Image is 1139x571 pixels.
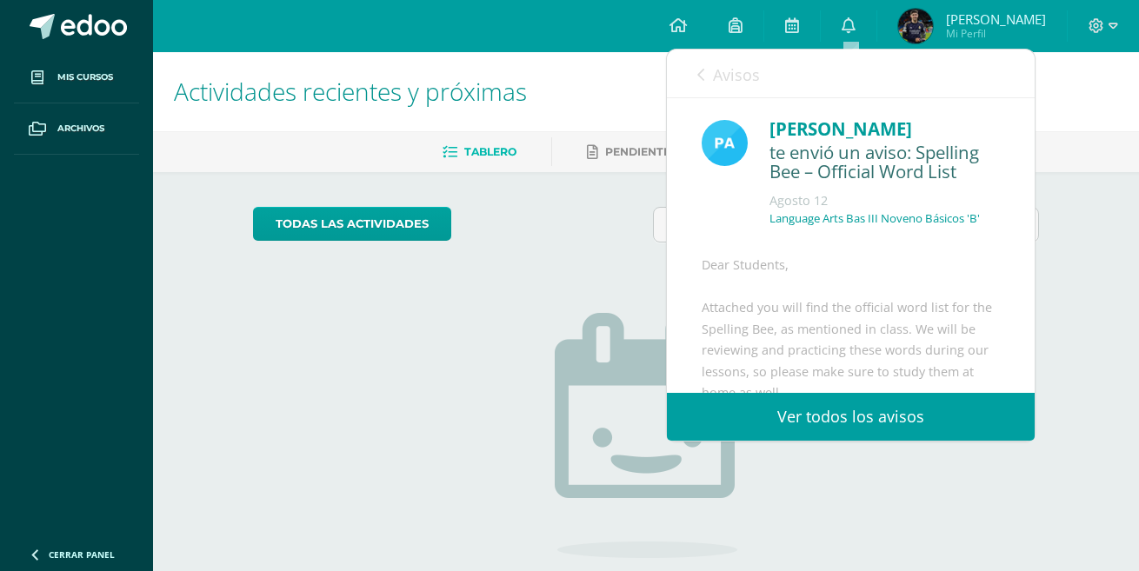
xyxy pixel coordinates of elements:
[49,548,115,561] span: Cerrar panel
[769,192,1000,209] div: Agosto 12
[946,10,1046,28] span: [PERSON_NAME]
[57,122,104,136] span: Archivos
[555,313,737,558] img: no_activities.png
[667,393,1035,441] a: Ver todos los avisos
[14,52,139,103] a: Mis cursos
[702,120,748,166] img: 16d00d6a61aad0e8a558f8de8df831eb.png
[253,207,451,241] a: todas las Actividades
[57,70,113,84] span: Mis cursos
[946,26,1046,41] span: Mi Perfil
[174,75,527,108] span: Actividades recientes y próximas
[898,9,933,43] img: a65422c92628302c9dd10201bcb39319.png
[769,211,980,226] p: Language Arts Bas III Noveno Básicos 'B'
[605,145,754,158] span: Pendientes de entrega
[769,116,1000,143] div: [PERSON_NAME]
[464,145,516,158] span: Tablero
[587,138,754,166] a: Pendientes de entrega
[654,208,1039,242] input: Busca una actividad próxima aquí...
[769,143,1000,183] div: te envió un aviso: Spelling Bee – Official Word List
[443,138,516,166] a: Tablero
[14,103,139,155] a: Archivos
[713,64,760,85] span: Avisos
